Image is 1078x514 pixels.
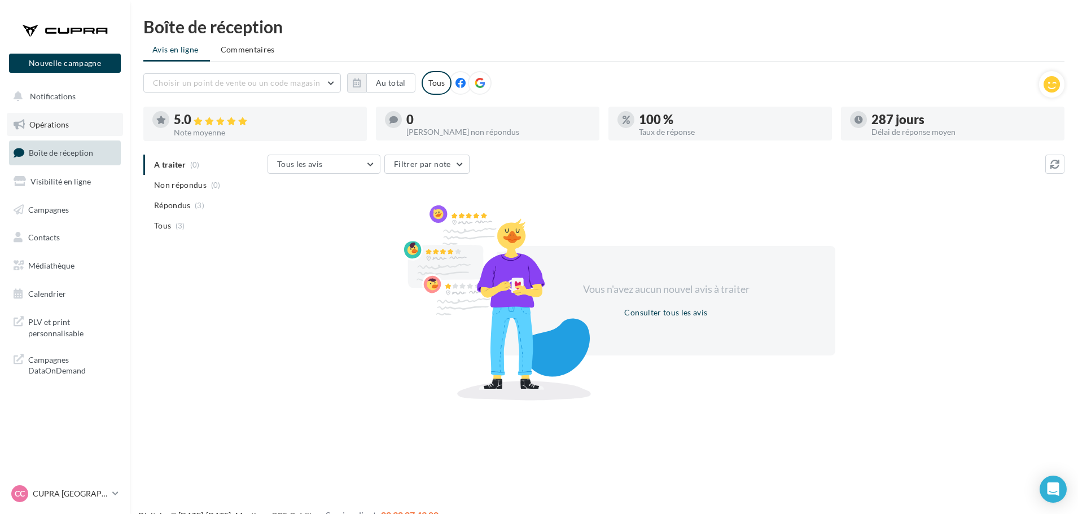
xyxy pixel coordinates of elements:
[9,483,121,504] a: CC CUPRA [GEOGRAPHIC_DATA]
[154,179,207,191] span: Non répondus
[33,488,108,499] p: CUPRA [GEOGRAPHIC_DATA]
[268,155,380,174] button: Tous les avis
[7,113,123,137] a: Opérations
[174,129,358,137] div: Note moyenne
[871,113,1055,126] div: 287 jours
[7,226,123,249] a: Contacts
[7,170,123,194] a: Visibilité en ligne
[569,282,763,297] div: Vous n'avez aucun nouvel avis à traiter
[7,282,123,306] a: Calendrier
[384,155,470,174] button: Filtrer par note
[871,128,1055,136] div: Délai de réponse moyen
[620,306,712,319] button: Consulter tous les avis
[1040,476,1067,503] div: Open Intercom Messenger
[143,73,341,93] button: Choisir un point de vente ou un code magasin
[639,128,823,136] div: Taux de réponse
[7,198,123,222] a: Campagnes
[195,201,204,210] span: (3)
[28,204,69,214] span: Campagnes
[15,488,25,499] span: CC
[174,113,358,126] div: 5.0
[28,261,75,270] span: Médiathèque
[28,232,60,242] span: Contacts
[277,159,323,169] span: Tous les avis
[366,73,415,93] button: Au total
[9,54,121,73] button: Nouvelle campagne
[406,113,590,126] div: 0
[7,254,123,278] a: Médiathèque
[143,18,1064,35] div: Boîte de réception
[7,85,119,108] button: Notifications
[7,310,123,343] a: PLV et print personnalisable
[347,73,415,93] button: Au total
[221,44,275,55] span: Commentaires
[30,177,91,186] span: Visibilité en ligne
[29,148,93,157] span: Boîte de réception
[153,78,320,87] span: Choisir un point de vente ou un code magasin
[30,91,76,101] span: Notifications
[154,220,171,231] span: Tous
[29,120,69,129] span: Opérations
[422,71,452,95] div: Tous
[28,352,116,376] span: Campagnes DataOnDemand
[154,200,191,211] span: Répondus
[211,181,221,190] span: (0)
[7,348,123,381] a: Campagnes DataOnDemand
[28,289,66,298] span: Calendrier
[406,128,590,136] div: [PERSON_NAME] non répondus
[176,221,185,230] span: (3)
[7,140,123,165] a: Boîte de réception
[639,113,823,126] div: 100 %
[28,314,116,339] span: PLV et print personnalisable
